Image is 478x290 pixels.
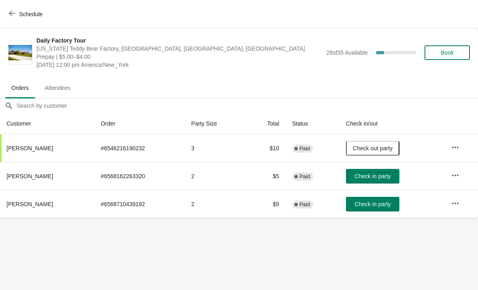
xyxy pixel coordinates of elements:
span: Orders [5,81,35,95]
span: [PERSON_NAME] [6,145,53,151]
span: Schedule [19,11,43,17]
span: Daily Factory Tour [36,36,322,45]
td: # 6546216190232 [94,134,185,162]
span: 28 of 35 Available [326,49,368,56]
td: 2 [185,190,246,218]
td: # 6568710439192 [94,190,185,218]
td: # 6568162263320 [94,162,185,190]
button: Check in party [346,197,399,211]
span: Check in party [354,201,391,207]
span: Check out party [353,145,393,151]
th: Check in/out [339,113,445,134]
button: Book [425,45,470,60]
span: Prepay | $5.00–$4.00 [36,53,322,61]
td: $9 [246,190,286,218]
td: 3 [185,134,246,162]
th: Party Size [185,113,246,134]
span: [PERSON_NAME] [6,201,53,207]
img: Daily Factory Tour [9,45,32,61]
button: Check out party [346,141,399,156]
td: 2 [185,162,246,190]
button: Check in party [346,169,399,183]
span: Paid [299,145,310,152]
span: Paid [299,173,310,180]
span: Book [441,49,454,56]
th: Total [246,113,286,134]
span: Attendees [38,81,77,95]
td: $5 [246,162,286,190]
span: Paid [299,201,310,208]
span: [US_STATE] Teddy Bear Factory, [GEOGRAPHIC_DATA], [GEOGRAPHIC_DATA], [GEOGRAPHIC_DATA] [36,45,322,53]
span: [DATE] 12:00 pm America/New_York [36,61,322,69]
button: Schedule [4,7,49,21]
input: Search by customer [16,98,478,113]
th: Status [286,113,339,134]
td: $10 [246,134,286,162]
th: Order [94,113,185,134]
span: Check in party [354,173,391,179]
span: [PERSON_NAME] [6,173,53,179]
